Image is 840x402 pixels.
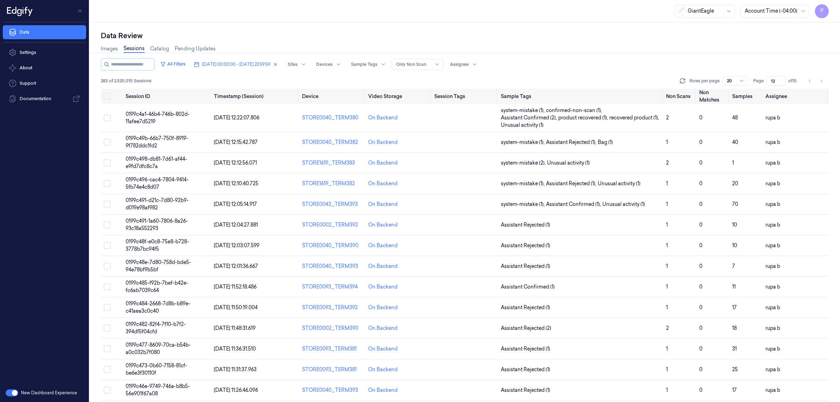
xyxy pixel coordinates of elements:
[104,139,111,146] button: Select row
[214,284,257,290] span: [DATE] 11:52:18.486
[214,242,259,249] span: [DATE] 12:03:07.599
[368,325,398,332] div: On Backend
[699,263,702,269] span: 0
[732,304,737,311] span: 17
[104,345,111,352] button: Select row
[663,89,696,104] th: Non Scans
[3,76,86,90] a: Support
[104,180,111,187] button: Select row
[666,304,668,311] span: 1
[666,201,668,207] span: 1
[765,242,780,249] span: rupa b
[126,342,191,355] span: 0199c477-8609-70ca-b54b-a0c032b7f080
[302,159,363,167] div: STORE1619_TERM383
[765,201,780,207] span: rupa b
[765,325,780,331] span: rupa b
[501,159,547,167] span: system-mistake (2) ,
[765,284,780,290] span: rupa b
[501,107,546,114] span: system-mistake (1) ,
[763,89,829,104] th: Assignee
[126,238,189,252] span: 0199c48f-e0c8-75e8-b728-3778b7bc94f5
[126,259,191,273] span: 0199c48e-7d80-758d-bde5-94e78bf9b5bf
[365,89,432,104] th: Video Storage
[214,387,258,393] span: [DATE] 11:26:46.096
[699,325,702,331] span: 0
[765,263,780,269] span: rupa b
[157,58,188,70] button: All Filters
[699,387,702,393] span: 0
[732,263,735,269] span: 7
[101,78,152,84] span: 283 of 2,520,015 Sessions
[501,345,550,353] span: Assistant Rejected (1)
[368,221,398,229] div: On Backend
[765,366,780,373] span: rupa b
[124,45,145,53] a: Sessions
[815,4,829,18] button: P
[753,78,764,84] span: Page
[101,45,118,53] a: Images
[732,201,738,207] span: 70
[765,160,780,166] span: rupa b
[126,321,186,335] span: 0199c482-82f4-7f10-b7f2-394df5f04cfd
[368,201,398,208] div: On Backend
[214,263,258,269] span: [DATE] 12:01:36.667
[699,304,702,311] span: 0
[546,107,603,114] span: confirmed-non-scan (1) ,
[126,362,187,376] span: 0199c473-0b60-7158-81cf-be6e3f30110f
[732,160,734,166] span: 1
[732,115,738,121] span: 48
[214,325,255,331] span: [DATE] 11:48:31.619
[666,346,668,352] span: 1
[104,304,111,311] button: Select row
[546,201,602,208] span: Assistant Confirmed (1) ,
[368,242,398,249] div: On Backend
[104,325,111,332] button: Select row
[3,61,86,75] button: About
[123,89,211,104] th: Session ID
[501,180,546,187] span: system-mistake (1) ,
[666,325,669,331] span: 2
[765,387,780,393] span: rupa b
[302,387,363,394] div: STORE0040_TERM393
[126,197,189,211] span: 0199c491-d21c-7d80-92b9-d019e98af982
[699,366,702,373] span: 0
[126,218,188,231] span: 0199c491-1a60-7806-8a26-93c18a552293
[104,159,111,166] button: Select row
[211,89,299,104] th: Timestamp (Session)
[214,201,257,207] span: [DATE] 12:05:14.917
[104,201,111,208] button: Select row
[805,76,815,86] button: Go to previous page
[547,159,590,167] span: Unusual activity (1)
[104,93,111,100] button: Select all
[598,139,613,146] span: Bag (1)
[699,242,702,249] span: 0
[3,92,86,106] a: Documentation
[368,263,398,270] div: On Backend
[368,345,398,353] div: On Backend
[75,5,86,16] button: Toggle Navigation
[432,89,498,104] th: Session Tags
[214,346,256,352] span: [DATE] 11:36:31.510
[368,180,398,187] div: On Backend
[732,180,738,187] span: 20
[191,59,281,70] button: [DATE] 00:00:00 - [DATE] 23:59:59
[501,387,550,394] span: Assistant Rejected (1)
[302,139,363,146] div: STORE0040_TERM382
[302,221,363,229] div: STORE0002_TERM392
[732,222,737,228] span: 10
[368,139,398,146] div: On Backend
[696,89,730,104] th: Non Matches
[299,89,365,104] th: Device
[501,283,555,291] span: Assistant Confirmed (1)
[368,114,398,122] div: On Backend
[214,160,257,166] span: [DATE] 12:12:56.071
[666,242,668,249] span: 1
[214,222,258,228] span: [DATE] 12:04:27.881
[214,366,257,373] span: [DATE] 11:31:37.963
[765,222,780,228] span: rupa b
[598,180,640,187] span: Unusual activity (1)
[732,387,737,393] span: 17
[501,366,550,373] span: Assistant Rejected (1)
[732,242,737,249] span: 10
